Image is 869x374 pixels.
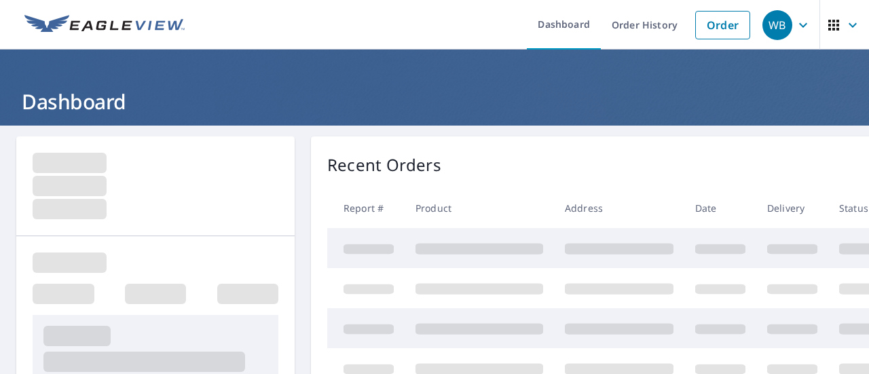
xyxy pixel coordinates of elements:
[327,153,441,177] p: Recent Orders
[554,188,684,228] th: Address
[684,188,756,228] th: Date
[756,188,828,228] th: Delivery
[695,11,750,39] a: Order
[16,88,853,115] h1: Dashboard
[762,10,792,40] div: WB
[24,15,185,35] img: EV Logo
[405,188,554,228] th: Product
[327,188,405,228] th: Report #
